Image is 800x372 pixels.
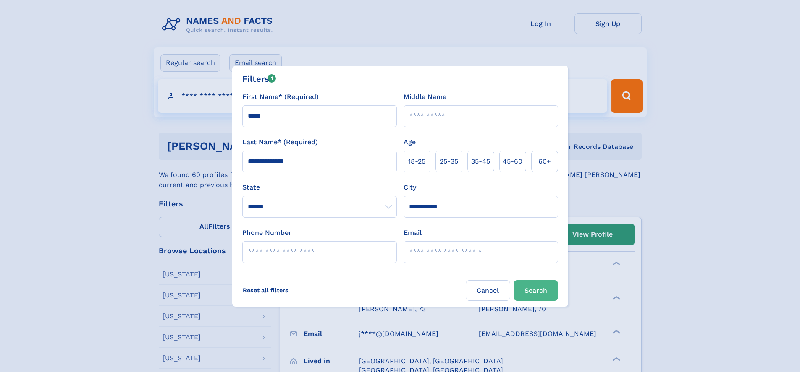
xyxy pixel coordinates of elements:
label: Email [404,228,422,238]
label: First Name* (Required) [242,92,319,102]
span: 45‑60 [503,156,522,166]
label: Phone Number [242,228,291,238]
span: 25‑35 [440,156,458,166]
span: 35‑45 [471,156,490,166]
label: City [404,182,416,193]
label: Age [404,137,416,147]
div: Filters [242,73,276,85]
button: Search [514,280,558,301]
label: Last Name* (Required) [242,137,318,147]
label: Middle Name [404,92,446,102]
label: Reset all filters [237,280,294,300]
label: State [242,182,397,193]
label: Cancel [466,280,510,301]
span: 60+ [538,156,551,166]
span: 18‑25 [408,156,425,166]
